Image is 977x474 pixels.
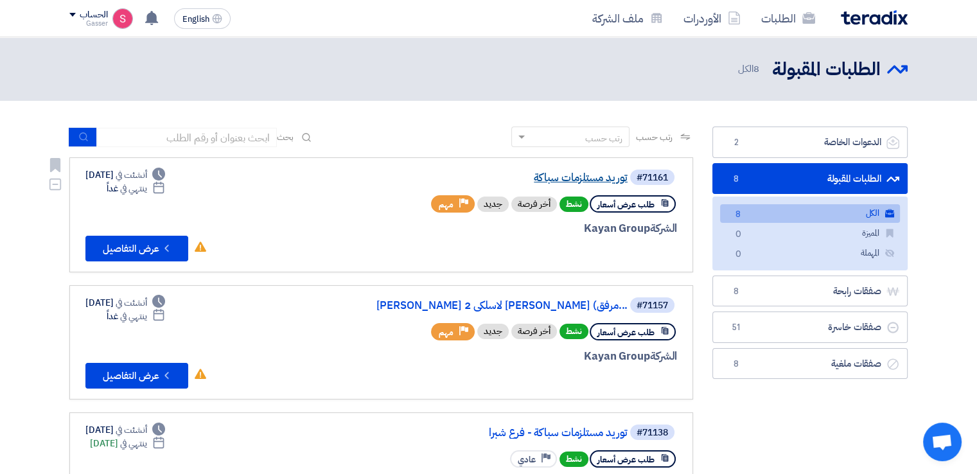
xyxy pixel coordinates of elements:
[97,128,277,147] input: ابحث بعنوان أو رقم الطلب
[120,437,146,450] span: ينتهي في
[85,296,165,310] div: [DATE]
[720,244,900,263] a: المهملة
[720,204,900,223] a: الكل
[753,62,759,76] span: 8
[80,10,107,21] div: الحساب
[728,136,744,149] span: 2
[730,248,746,261] span: 0
[120,182,146,195] span: ينتهي في
[439,326,453,338] span: مهم
[85,168,165,182] div: [DATE]
[277,130,294,144] span: بحث
[712,127,908,158] a: الدعوات الخاصة2
[559,452,588,467] span: نشط
[559,197,588,212] span: نشط
[85,363,188,389] button: عرض التفاصيل
[751,3,825,33] a: الطلبات
[597,453,655,466] span: طلب عرض أسعار
[120,310,146,323] span: ينتهي في
[637,301,668,310] div: #71157
[368,348,677,365] div: Kayan Group
[728,173,744,186] span: 8
[116,168,146,182] span: أنشئت في
[720,224,900,243] a: المميزة
[518,453,536,466] span: عادي
[511,324,557,339] div: أخر فرصة
[728,358,744,371] span: 8
[772,57,881,82] h2: الطلبات المقبولة
[439,198,453,211] span: مهم
[107,182,165,195] div: غداً
[69,20,107,27] div: Gasser
[582,3,673,33] a: ملف الشركة
[371,427,628,439] a: توريد مستلزمات سباكة - فرع شبرا
[597,326,655,338] span: طلب عرض أسعار
[85,236,188,261] button: عرض التفاصيل
[712,163,908,195] a: الطلبات المقبولة8
[730,228,746,241] span: 0
[737,62,762,76] span: الكل
[368,220,677,237] div: Kayan Group
[730,208,746,222] span: 8
[636,130,673,144] span: رتب حسب
[85,423,165,437] div: [DATE]
[477,197,509,212] div: جديد
[637,173,668,182] div: #71161
[174,8,231,29] button: English
[559,324,588,339] span: نشط
[728,321,744,334] span: 51
[597,198,655,211] span: طلب عرض أسعار
[650,348,678,364] span: الشركة
[112,8,133,29] img: unnamed_1748516558010.png
[371,172,628,184] a: توريد مستلزمات سباكة
[712,348,908,380] a: صفقات ملغية8
[712,276,908,307] a: صفقات رابحة8
[650,220,678,236] span: الشركة
[923,423,962,461] a: Open chat
[637,428,668,437] div: #71138
[90,437,165,450] div: [DATE]
[116,296,146,310] span: أنشئت في
[182,15,209,24] span: English
[841,10,908,25] img: Teradix logo
[712,312,908,343] a: صفقات خاسرة51
[477,324,509,339] div: جديد
[116,423,146,437] span: أنشئت في
[585,132,622,145] div: رتب حسب
[511,197,557,212] div: أخر فرصة
[371,300,628,312] a: [PERSON_NAME] لاسلكى 2 [PERSON_NAME] (مرفق...
[673,3,751,33] a: الأوردرات
[107,310,165,323] div: غداً
[728,285,744,298] span: 8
